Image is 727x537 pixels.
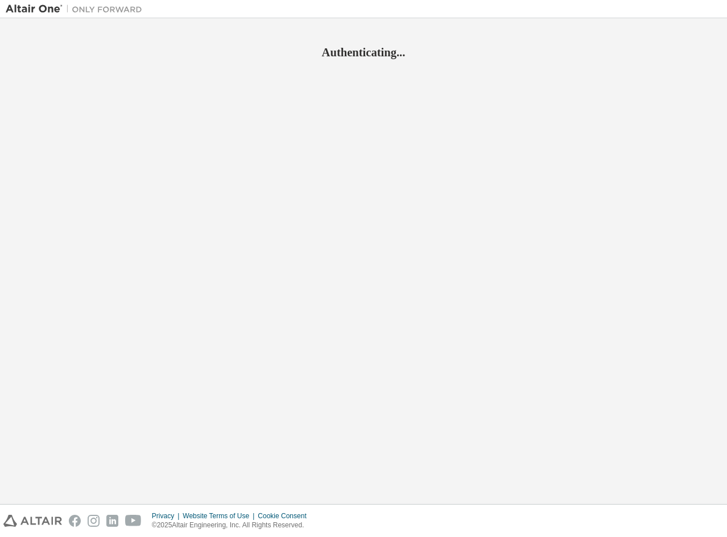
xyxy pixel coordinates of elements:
[69,515,81,527] img: facebook.svg
[125,515,142,527] img: youtube.svg
[152,521,313,530] p: © 2025 Altair Engineering, Inc. All Rights Reserved.
[6,45,721,60] h2: Authenticating...
[152,511,183,521] div: Privacy
[183,511,258,521] div: Website Terms of Use
[6,3,148,15] img: Altair One
[3,515,62,527] img: altair_logo.svg
[106,515,118,527] img: linkedin.svg
[258,511,313,521] div: Cookie Consent
[88,515,100,527] img: instagram.svg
